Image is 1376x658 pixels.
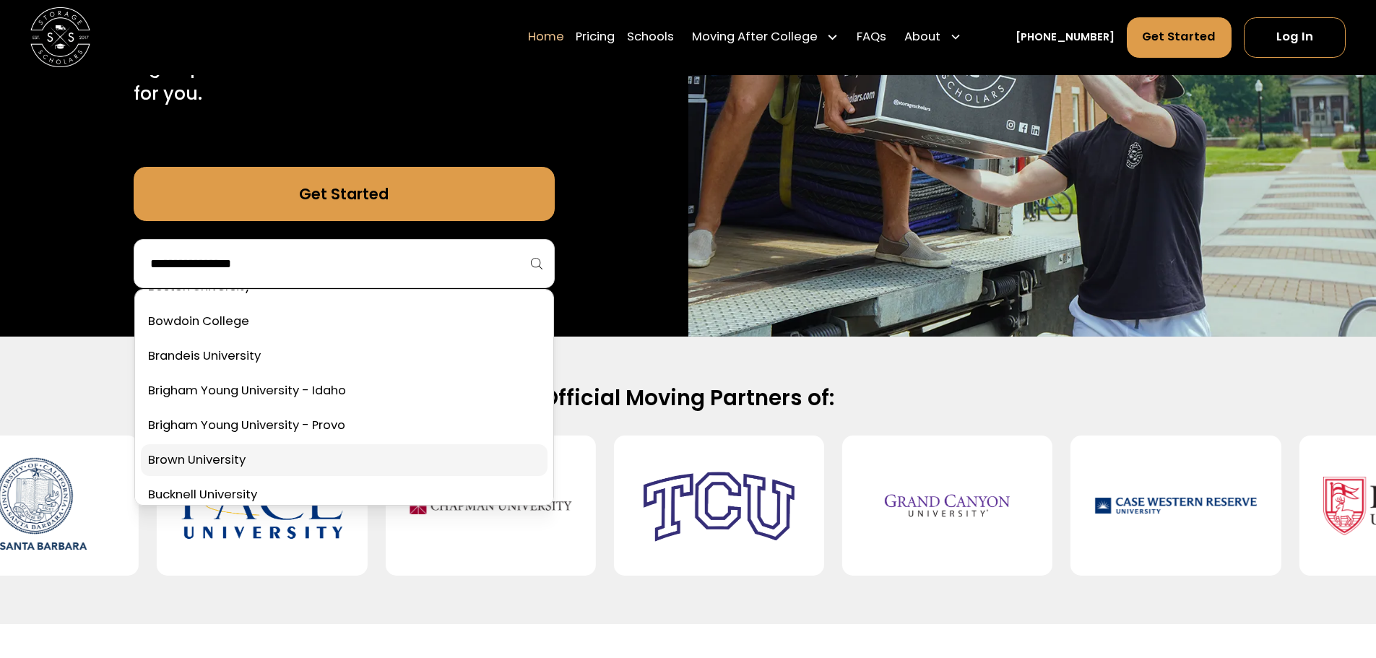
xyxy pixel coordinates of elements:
[30,7,90,67] img: Storage Scholars main logo
[528,17,564,59] a: Home
[134,167,555,221] a: Get Started
[1244,17,1346,58] a: Log In
[410,448,572,564] img: Chapman University
[692,29,818,47] div: Moving After College
[181,448,343,564] img: Pace University - New York City
[899,17,968,59] div: About
[1127,17,1232,58] a: Get Started
[866,448,1029,564] img: Grand Canyon University (GCU)
[904,29,940,47] div: About
[627,17,674,59] a: Schools
[1016,30,1115,46] a: [PHONE_NUMBER]
[638,448,800,564] img: Texas Christian University (TCU)
[1094,448,1257,564] img: Case Western Reserve University
[30,7,90,67] a: home
[576,17,615,59] a: Pricing
[207,384,1169,412] h2: Official Moving Partners of:
[686,17,845,59] div: Moving After College
[134,53,555,108] p: Sign up in 5 minutes and we'll handle the rest for you.
[857,17,886,59] a: FAQs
